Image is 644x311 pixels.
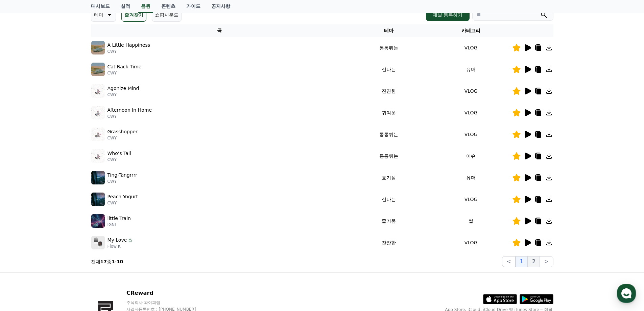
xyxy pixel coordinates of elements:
[91,84,105,98] img: music
[91,214,105,228] img: music
[108,200,138,206] p: CWY
[430,210,512,232] td: 썰
[108,92,139,97] p: CWY
[430,24,512,37] th: 카테고리
[108,157,131,162] p: CWY
[91,171,105,184] img: music
[430,188,512,210] td: VLOG
[430,145,512,167] td: 이슈
[91,149,105,163] img: music
[112,259,115,264] strong: 1
[108,49,150,54] p: CWY
[21,225,25,230] span: 홈
[100,259,107,264] strong: 17
[108,85,139,92] p: Agonize Mind
[430,102,512,124] td: VLOG
[430,59,512,80] td: 유머
[108,42,150,49] p: A Little Happiness
[348,80,430,102] td: 잔잔한
[348,124,430,145] td: 통통튀는
[108,179,137,184] p: CWY
[91,193,105,206] img: music
[121,8,146,22] button: 즐겨찾기
[430,167,512,188] td: 유머
[91,63,105,76] img: music
[108,215,131,222] p: little Train
[108,150,131,157] p: Who’s Tail
[430,37,512,59] td: VLOG
[91,24,348,37] th: 곡
[62,225,70,230] span: 대화
[108,222,131,227] p: IGNI
[91,258,123,265] p: 전체 중 -
[348,37,430,59] td: 통통튀는
[87,215,130,231] a: 설정
[108,237,127,244] p: My Love
[108,107,152,114] p: Afternoon In Home
[104,225,113,230] span: 설정
[540,256,553,267] button: >
[348,232,430,253] td: 잔잔한
[348,188,430,210] td: 신나는
[126,300,209,305] p: 주식회사 와이피랩
[430,80,512,102] td: VLOG
[348,210,430,232] td: 즐거움
[91,106,105,119] img: music
[94,10,103,20] p: 테마
[108,135,138,141] p: CWY
[108,128,138,135] p: Grasshopper
[108,63,142,70] p: Cat Rack Time
[348,145,430,167] td: 통통튀는
[430,232,512,253] td: VLOG
[45,215,87,231] a: 대화
[348,24,430,37] th: 테마
[2,215,45,231] a: 홈
[348,59,430,80] td: 신나는
[152,8,182,22] button: 쇼핑사운드
[108,244,133,249] p: Flow K
[528,256,540,267] button: 2
[91,41,105,54] img: music
[108,172,137,179] p: Ting-Tangrrrr
[117,259,123,264] strong: 10
[502,256,515,267] button: <
[108,193,138,200] p: Peach Yogurt
[348,167,430,188] td: 호기심
[516,256,528,267] button: 1
[430,124,512,145] td: VLOG
[426,9,469,21] button: 채널 등록하기
[108,114,152,119] p: CWY
[108,70,142,76] p: CWY
[91,128,105,141] img: music
[126,289,209,297] p: CReward
[91,8,116,22] button: 테마
[348,102,430,124] td: 귀여운
[91,236,105,249] img: music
